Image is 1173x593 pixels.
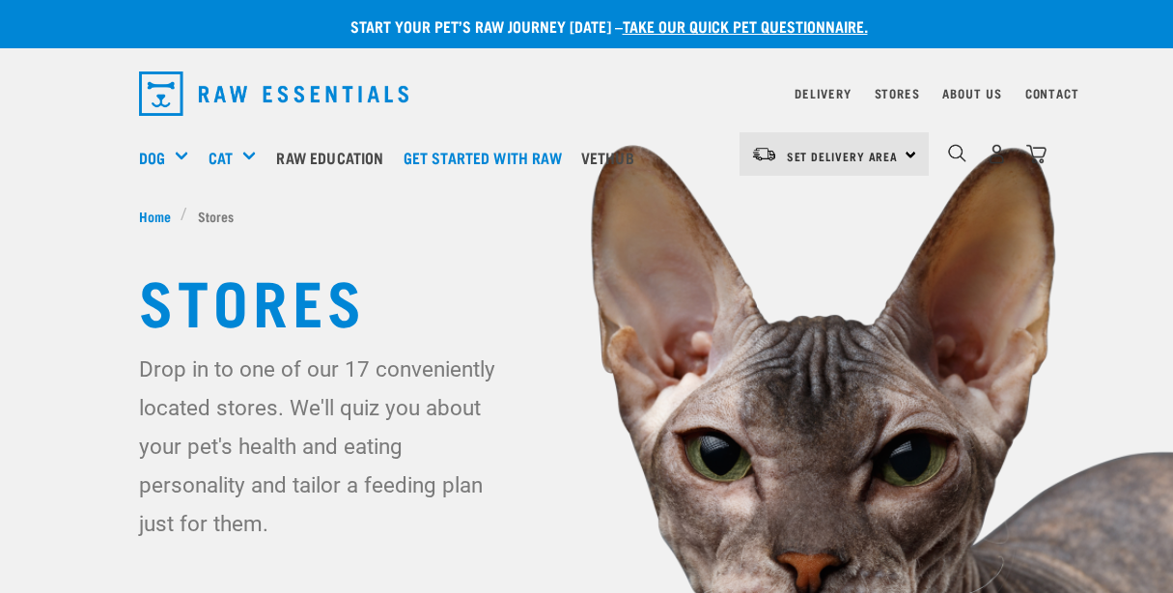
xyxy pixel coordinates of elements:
a: About Us [942,90,1001,97]
nav: dropdown navigation [124,64,1050,124]
img: Raw Essentials Logo [139,71,409,116]
img: user.png [987,144,1007,164]
a: Home [139,206,182,226]
img: home-icon-1@2x.png [948,144,966,162]
img: van-moving.png [751,146,777,163]
a: Get started with Raw [399,119,576,196]
a: Cat [209,146,233,169]
nav: breadcrumbs [139,206,1035,226]
span: Set Delivery Area [787,153,899,159]
a: take our quick pet questionnaire. [623,21,868,30]
a: Dog [139,146,165,169]
a: Stores [875,90,920,97]
a: Delivery [795,90,851,97]
a: Contact [1025,90,1079,97]
span: Home [139,206,171,226]
a: Raw Education [271,119,398,196]
p: Drop in to one of our 17 conveniently located stores. We'll quiz you about your pet's health and ... [139,350,497,543]
a: Vethub [576,119,649,196]
h1: Stores [139,265,1035,334]
img: home-icon@2x.png [1026,144,1047,164]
